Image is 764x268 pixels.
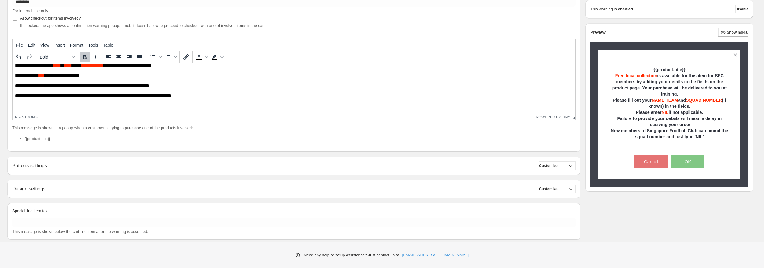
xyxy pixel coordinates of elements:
[12,208,49,213] span: Special line item text
[590,30,606,35] h2: Preview
[536,115,570,119] a: Powered by Tiny
[124,52,134,62] button: Align right
[611,128,728,139] strong: New members of Singapore Football Club can ommit the squad number and just type 'NIL'
[114,52,124,62] button: Align center
[16,43,23,48] span: File
[671,155,704,168] button: OK
[134,52,145,62] button: Justify
[163,52,178,62] div: Numbered list
[37,52,77,62] button: Formats
[20,23,265,28] span: If checked, the app shows a confirmation warning popup. If not, it doesn't allow to proceed to ch...
[13,63,575,114] iframe: Rich Text Area
[615,73,657,78] span: Free local collection
[735,5,748,13] button: Disable
[20,16,81,20] span: Allow checkout for items involved?
[12,9,49,13] span: For internal use only.
[12,229,148,234] span: This message is shown below the cart line item after the warning is accepted.
[70,43,83,48] span: Format
[209,52,224,62] div: Background color
[727,30,748,35] span: Show modal
[22,115,38,119] div: strong
[103,52,114,62] button: Align left
[653,67,686,72] strong: {{product.title}}
[40,43,49,48] span: View
[181,52,191,62] button: Insert/edit link
[15,115,17,119] div: p
[735,7,748,12] span: Disable
[662,110,669,115] span: NIL
[14,52,24,62] button: Undo
[666,98,678,103] span: TEAM
[194,52,209,62] div: Text color
[539,161,576,170] button: Customize
[539,185,576,193] button: Customize
[12,125,576,131] p: This message is shown in a popup when a customer is trying to purchase one of the products involved:
[28,43,35,48] span: Edit
[613,98,726,109] strong: Please fill out your , and (if known) in the fields.
[19,115,21,119] div: »
[612,73,727,96] strong: is available for this item for SFC members by adding your details to the fields on the product pa...
[40,55,70,60] span: Bold
[12,163,47,168] h2: Buttons settings
[636,110,703,115] strong: Please enter if not applicable.
[618,6,633,12] strong: enabled
[24,136,576,142] li: {{product.title}}
[54,43,65,48] span: Insert
[88,43,98,48] span: Tools
[103,43,113,48] span: Table
[617,116,722,127] strong: Failure to provide your details will mean a delay in receiving your order
[718,28,748,37] button: Show modal
[80,52,90,62] button: Bold
[634,155,668,168] button: Cancel
[539,187,558,191] span: Customize
[12,186,45,192] h2: Design settings
[539,163,558,168] span: Customize
[686,98,722,103] span: SQUAD NUMBER
[652,98,664,103] span: NAME
[590,6,617,12] p: This warning is
[570,114,575,120] div: Resize
[24,52,35,62] button: Redo
[147,52,163,62] div: Bullet list
[402,252,469,258] a: [EMAIL_ADDRESS][DOMAIN_NAME]
[90,52,100,62] button: Italic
